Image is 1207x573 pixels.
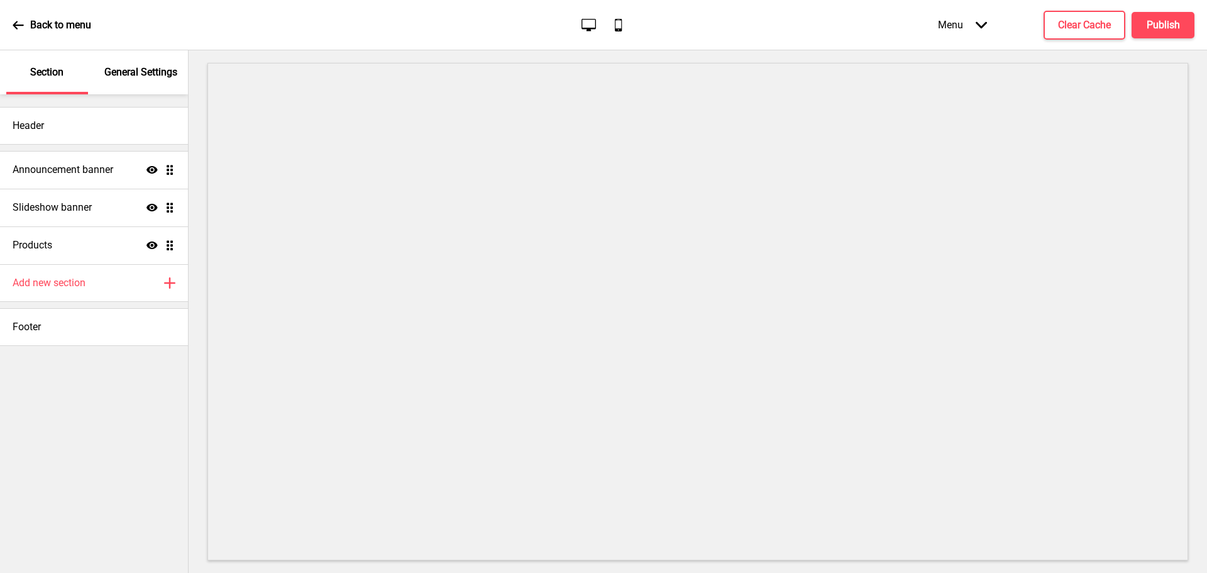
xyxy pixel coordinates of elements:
p: Section [30,65,63,79]
button: Publish [1132,12,1194,38]
button: Clear Cache [1044,11,1125,40]
a: Back to menu [13,8,91,42]
h4: Header [13,119,44,133]
p: General Settings [104,65,177,79]
h4: Announcement banner [13,163,113,177]
h4: Clear Cache [1058,18,1111,32]
h4: Footer [13,320,41,334]
h4: Publish [1147,18,1180,32]
p: Back to menu [30,18,91,32]
div: Menu [925,6,1000,43]
h4: Products [13,238,52,252]
h4: Slideshow banner [13,201,92,214]
h4: Add new section [13,276,85,290]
